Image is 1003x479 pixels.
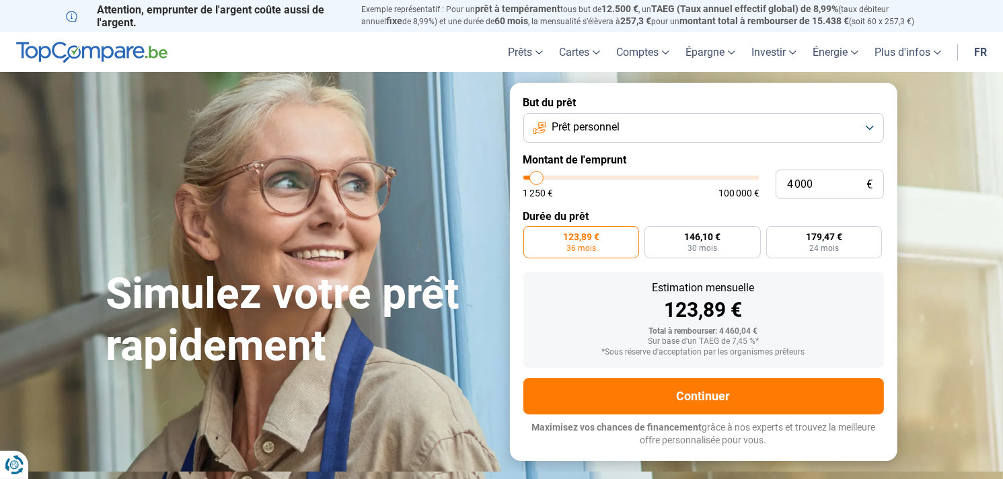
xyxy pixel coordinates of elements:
[495,15,529,26] span: 60 mois
[680,15,850,26] span: montant total à rembourser de 15.438 €
[534,348,873,357] div: *Sous réserve d'acceptation par les organismes prêteurs
[718,188,759,198] span: 100 000 €
[867,179,873,190] span: €
[523,210,884,223] label: Durée du prêt
[966,32,995,72] a: fr
[523,153,884,166] label: Montant de l'emprunt
[652,3,839,14] span: TAEG (Taux annuel effectif global) de 8,99%
[523,188,554,198] span: 1 250 €
[677,32,743,72] a: Épargne
[523,113,884,143] button: Prêt personnel
[866,32,949,72] a: Plus d'infos
[523,96,884,109] label: But du prêt
[602,3,639,14] span: 12.500 €
[106,268,494,372] h1: Simulez votre prêt rapidement
[16,42,168,63] img: TopCompare
[534,300,873,320] div: 123,89 €
[531,422,702,433] span: Maximisez vos chances de financement
[552,120,620,135] span: Prêt personnel
[387,15,403,26] span: fixe
[688,244,717,252] span: 30 mois
[684,232,720,242] span: 146,10 €
[551,32,608,72] a: Cartes
[805,32,866,72] a: Énergie
[534,337,873,346] div: Sur base d'un TAEG de 7,45 %*
[476,3,561,14] span: prêt à tempérament
[809,244,839,252] span: 24 mois
[66,3,346,29] p: Attention, emprunter de l'argent coûte aussi de l'argent.
[500,32,551,72] a: Prêts
[806,232,842,242] span: 179,47 €
[523,378,884,414] button: Continuer
[566,244,596,252] span: 36 mois
[534,283,873,293] div: Estimation mensuelle
[621,15,652,26] span: 257,3 €
[608,32,677,72] a: Comptes
[743,32,805,72] a: Investir
[563,232,599,242] span: 123,89 €
[362,3,938,28] p: Exemple représentatif : Pour un tous but de , un (taux débiteur annuel de 8,99%) et une durée de ...
[534,327,873,336] div: Total à rembourser: 4 460,04 €
[523,421,884,447] p: grâce à nos experts et trouvez la meilleure offre personnalisée pour vous.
